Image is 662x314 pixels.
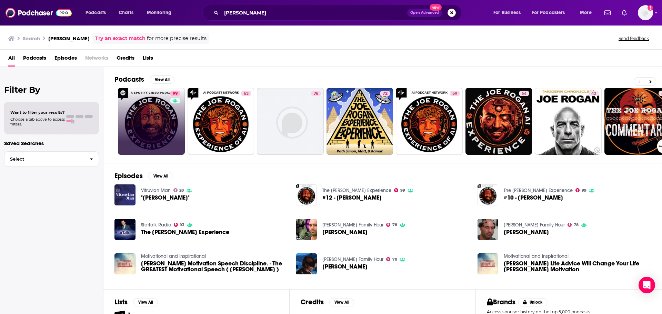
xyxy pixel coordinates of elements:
button: open menu [528,7,575,18]
span: Monitoring [147,8,171,18]
span: 99 [582,189,586,192]
span: "[PERSON_NAME]" [141,195,190,201]
a: Show notifications dropdown [602,7,613,19]
a: Try an exact match [95,34,146,42]
span: 63 [244,90,249,97]
a: All [8,52,15,67]
img: "Joe Rogan" [114,184,136,205]
span: for more precise results [147,34,207,42]
button: Unlock [518,298,548,306]
a: 63 [188,88,254,155]
span: 78 [392,258,397,261]
span: 43 [591,90,596,97]
button: open menu [575,7,600,18]
span: Choose a tab above to access filters. [10,117,65,126]
img: Joe Rogan's Life Advice Will Change Your Life Joe Rogan Motivation [478,253,499,274]
a: Charts [114,7,138,18]
a: 43 [589,91,599,96]
h3: Search [23,35,40,42]
a: 78 [568,223,579,227]
a: JOE ROGAN [322,264,368,270]
a: 72 [327,88,393,155]
span: Charts [119,8,133,18]
div: Search podcasts, credits, & more... [209,5,468,21]
span: [PERSON_NAME] Motivation Speech Discipline. - The GREATEST Motivational Speech ( [PERSON_NAME] ) [141,261,288,272]
a: JOE ROGAN [322,229,368,235]
a: Vitruvian Man [141,188,171,193]
svg: Add a profile image [648,5,653,11]
a: Podcasts [23,52,46,67]
h2: Episodes [114,172,143,180]
img: The Joe Rogan Experience [114,219,136,240]
a: 99 [118,88,185,155]
button: View All [150,75,174,84]
a: JOE ROGAN [296,253,317,274]
img: Joe Rogan Motivation Speech Discipline. - The GREATEST Motivational Speech ( Joe Rogan ) [114,253,136,274]
button: Show profile menu [638,5,653,20]
a: 28 [173,188,184,192]
span: [PERSON_NAME] [322,264,368,270]
span: Open Advanced [410,11,439,14]
a: Lists [143,52,153,67]
button: Send feedback [616,36,651,41]
img: #10 - Joe Rogan [478,184,499,205]
button: Open AdvancedNew [407,9,442,17]
a: The Joe Rogan Experience [141,229,229,235]
span: 78 [392,223,397,226]
a: #12 - Joe Rogan [322,195,382,201]
span: [PERSON_NAME] [504,229,549,235]
a: 76 [257,88,324,155]
img: JOE ROGAN [296,219,317,240]
img: User Profile [638,5,653,20]
img: #12 - Joe Rogan [296,184,317,205]
a: The Joe Rogan Experience [322,188,391,193]
a: Credits [117,52,134,67]
h2: Podcasts [114,75,144,84]
a: ListsView All [114,298,158,306]
a: Joe Rogan Motivation Speech Discipline. - The GREATEST Motivational Speech ( Joe Rogan ) [141,261,288,272]
span: New [430,4,442,11]
a: Show notifications dropdown [619,7,630,19]
a: JOE ROGAN [478,219,499,240]
span: Podcasts [86,8,106,18]
span: Want to filter your results? [10,110,65,115]
a: 54 [519,91,529,96]
button: open menu [489,7,529,18]
span: 59 [452,90,457,97]
a: 43 [535,88,602,155]
a: PodcastsView All [114,75,174,84]
button: View All [148,172,173,180]
a: StarTalk Radio [141,222,171,228]
span: 99 [400,189,405,192]
span: For Business [493,8,521,18]
span: Logged in as ereardon [638,5,653,20]
button: View All [329,298,354,306]
a: 59 [396,88,463,155]
a: 54 [465,88,532,155]
a: EpisodesView All [114,172,173,180]
span: Networks [85,52,108,67]
a: Episodes [54,52,77,67]
input: Search podcasts, credits, & more... [221,7,407,18]
a: Duncan Trussell Family Hour [504,222,565,228]
h2: Lists [114,298,128,306]
a: 93 [174,223,185,227]
button: View All [133,298,158,306]
a: 72 [380,91,390,96]
a: Duncan Trussell Family Hour [322,222,383,228]
img: Podchaser - Follow, Share and Rate Podcasts [6,6,72,19]
a: 59 [450,91,460,96]
span: 99 [173,90,178,97]
span: Select [4,157,84,161]
span: 76 [314,90,318,97]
